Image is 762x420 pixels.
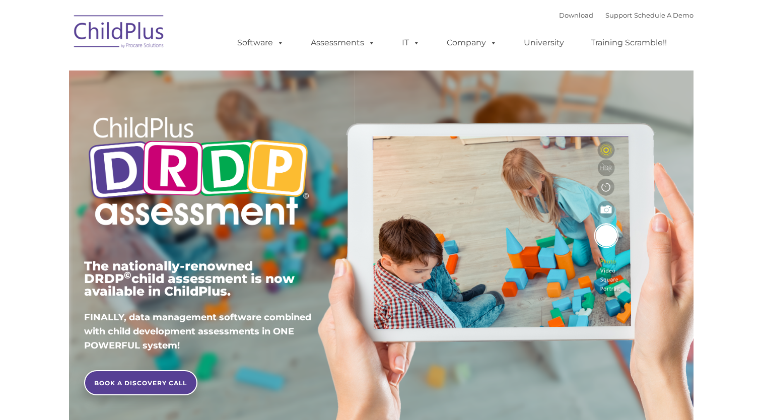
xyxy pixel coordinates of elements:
a: Assessments [301,33,385,53]
font: | [559,11,694,19]
a: Company [437,33,507,53]
a: Software [227,33,294,53]
a: BOOK A DISCOVERY CALL [84,370,197,395]
a: Support [605,11,632,19]
a: Download [559,11,593,19]
img: Copyright - DRDP Logo Light [84,103,313,242]
img: ChildPlus by Procare Solutions [69,8,170,58]
a: Training Scramble!! [581,33,677,53]
span: FINALLY, data management software combined with child development assessments in ONE POWERFUL sys... [84,312,311,351]
a: University [514,33,574,53]
sup: © [124,269,131,281]
a: IT [392,33,430,53]
span: The nationally-renowned DRDP child assessment is now available in ChildPlus. [84,258,295,299]
a: Schedule A Demo [634,11,694,19]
